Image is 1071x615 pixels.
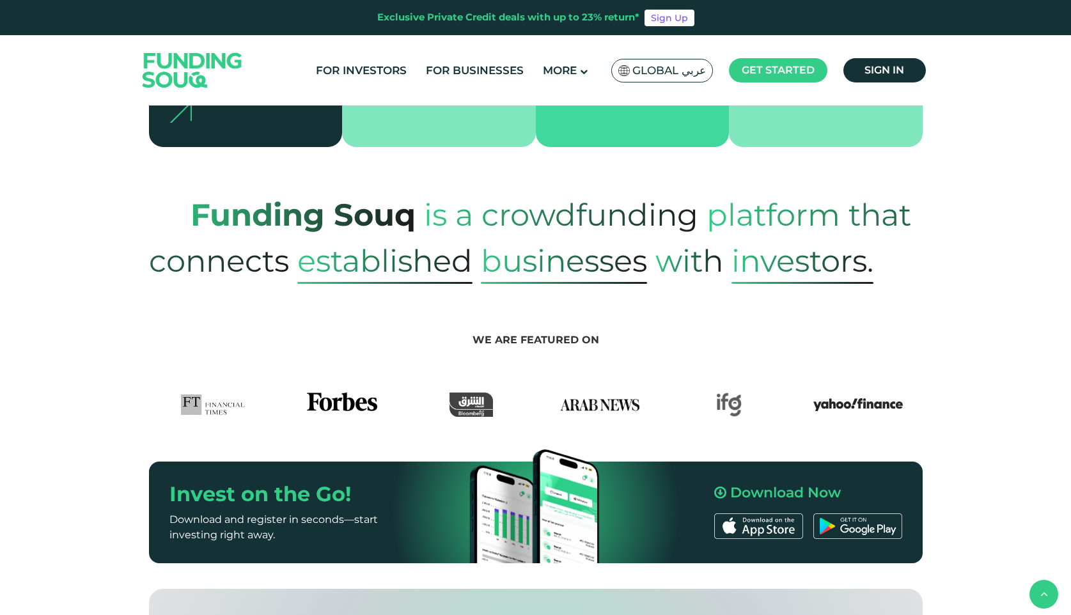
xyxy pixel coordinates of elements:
[813,513,902,539] img: Google Play
[473,334,599,346] span: We are featured on
[714,513,803,539] img: App Store
[813,393,903,417] img: Yahoo Finance Logo
[181,393,246,417] img: FTLogo Logo
[730,484,841,501] span: Download Now
[450,393,493,417] img: Asharq Business Logo
[459,430,613,584] img: Mobile App
[618,65,630,76] img: SA Flag
[297,238,473,284] span: established
[481,238,647,284] span: Businesses
[313,60,410,81] a: For Investors
[377,10,639,25] div: Exclusive Private Credit deals with up to 23% return*
[424,183,698,246] span: is a crowdfunding
[1029,580,1058,609] button: back
[742,64,815,76] span: Get started
[169,102,192,123] img: arrow
[169,512,423,543] p: Download and register in seconds—start investing right away.
[655,230,723,292] span: with
[645,10,694,26] a: Sign Up
[716,393,742,417] img: IFG Logo
[423,60,527,81] a: For Businesses
[130,38,255,102] img: Logo
[731,238,873,284] span: Investors.
[555,393,645,417] img: Arab News Logo
[191,196,416,233] strong: Funding Souq
[543,64,577,77] span: More
[632,63,706,78] span: Global عربي
[843,58,926,82] a: Sign in
[864,64,904,76] span: Sign in
[169,481,351,506] span: Invest on the Go!
[307,393,377,417] img: Forbes Logo
[149,183,911,292] span: platform that connects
